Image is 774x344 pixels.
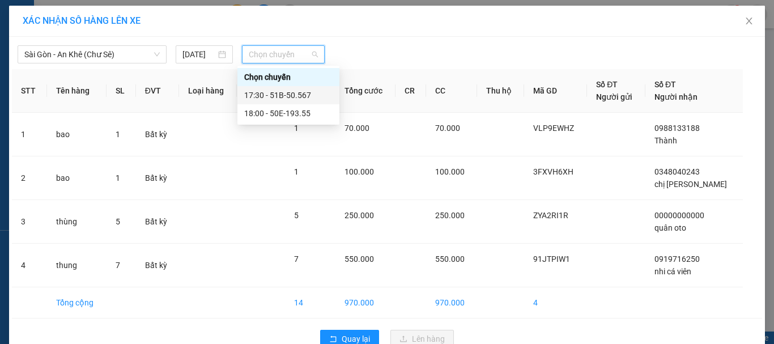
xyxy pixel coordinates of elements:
span: close [745,16,754,26]
th: STT [12,69,47,113]
span: 5 [116,217,120,226]
span: Sài Gòn - An Khê (Chư Sê) [24,46,160,63]
span: 0348040243 [654,167,700,176]
span: Bến xe Miền Đông [101,62,198,75]
span: 00000000000 [654,211,704,220]
span: 1 [294,124,299,133]
div: 18:00 - 50E-193.55 [244,107,333,120]
th: SL [107,69,135,113]
td: Tổng cộng [47,287,107,318]
td: bao [47,113,107,156]
span: Số ĐT [596,80,618,89]
td: Bất kỳ [136,156,179,200]
span: [DATE] 14:15 [101,31,143,39]
span: bao [101,78,130,98]
th: CR [395,69,426,113]
th: Ghi chú [237,69,286,113]
div: Chọn chuyến [237,68,339,86]
td: thùng [47,200,107,244]
span: Người gửi [596,92,632,101]
span: 91JTPIW1 [533,254,570,264]
button: Close [733,6,765,37]
th: Tổng cước [335,69,395,113]
span: 250.000 [435,211,465,220]
span: 100.000 [435,167,465,176]
td: thung [47,244,107,287]
td: 4 [12,244,47,287]
span: chị [PERSON_NAME] [654,180,727,189]
span: Người nhận [654,92,698,101]
span: 1 [294,167,299,176]
td: 4 [524,287,587,318]
span: XÁC NHẬN SỐ HÀNG LÊN XE [23,15,141,26]
td: bao [47,156,107,200]
th: CC [426,69,477,113]
span: VLP9EWHZ [533,124,574,133]
span: 1 [116,173,120,182]
td: 3 [12,200,47,244]
span: 550.000 [345,254,374,264]
span: 7 [294,254,299,264]
span: nhi cá viên [654,267,691,276]
span: 550.000 [435,254,465,264]
span: Chọn chuyến [249,46,318,63]
th: Mã GD [524,69,587,113]
span: 100.000 [345,167,374,176]
span: 7 [116,261,120,270]
span: 5 [294,211,299,220]
td: Bất kỳ [136,244,179,287]
span: 3FXVH6XH [533,167,573,176]
span: ZYA2RI1R [533,211,568,220]
th: Loại hàng [179,69,237,113]
div: 17:30 - 51B-50.567 [244,89,333,101]
input: 15/08/2025 [182,48,215,61]
span: 70.000 [435,124,460,133]
th: Thu hộ [477,69,524,113]
span: 70.000 [345,124,369,133]
span: 1 [116,130,120,139]
span: Gửi: [101,43,123,57]
span: Số ĐT [654,80,676,89]
span: 0988133188 [654,124,700,133]
th: Tên hàng [47,69,107,113]
span: quân oto [654,223,686,232]
td: Bất kỳ [136,113,179,156]
span: rollback [329,335,337,344]
h2: 3FXVH6XH [5,35,62,53]
td: 970.000 [335,287,395,318]
td: 14 [285,287,335,318]
td: 2 [12,156,47,200]
span: Thành [654,136,677,145]
div: Chọn chuyến [244,71,333,83]
th: ĐVT [136,69,179,113]
b: Cô Hai [29,8,76,25]
span: 0919716250 [654,254,700,264]
td: Bất kỳ [136,200,179,244]
td: 1 [12,113,47,156]
td: 970.000 [426,287,477,318]
span: 250.000 [345,211,374,220]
